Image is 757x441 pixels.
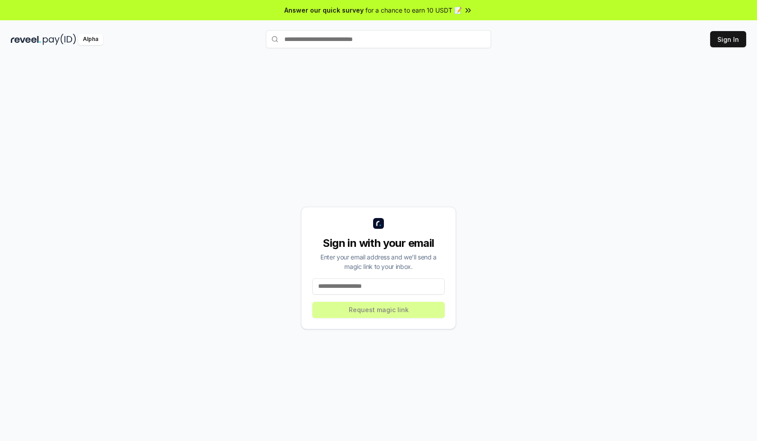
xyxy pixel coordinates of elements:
[710,31,746,47] button: Sign In
[312,236,445,250] div: Sign in with your email
[43,34,76,45] img: pay_id
[11,34,41,45] img: reveel_dark
[365,5,462,15] span: for a chance to earn 10 USDT 📝
[284,5,364,15] span: Answer our quick survey
[373,218,384,229] img: logo_small
[312,252,445,271] div: Enter your email address and we’ll send a magic link to your inbox.
[78,34,103,45] div: Alpha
